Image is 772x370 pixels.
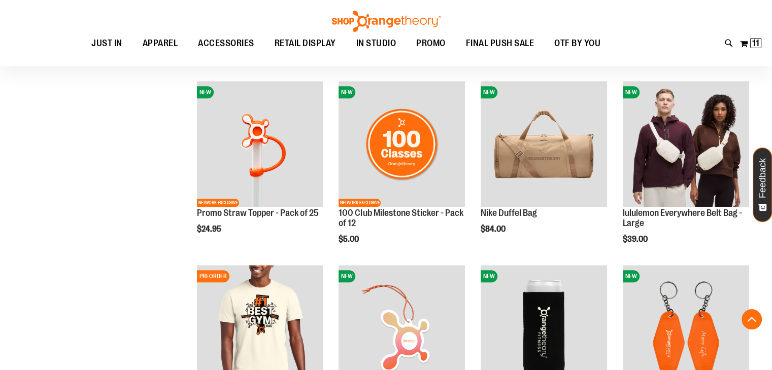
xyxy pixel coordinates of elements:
span: NETWORK EXCLUSIVE [339,199,381,207]
span: PROMO [416,32,446,55]
div: product [333,76,470,270]
a: Promo Straw Topper - Pack of 25NEWNETWORK EXCLUSIVE [197,81,323,209]
span: PREORDER [197,270,229,282]
span: NEW [339,86,355,98]
span: ACCESSORIES [198,32,254,55]
a: JUST IN [81,32,132,55]
a: lululemon Everywhere Belt Bag - Large [623,208,742,228]
a: OTF BY YOU [544,32,611,55]
img: 100 Club Milestone Sticker - Pack of 12 [339,81,465,207]
span: Feedback [758,158,767,198]
a: RETAIL DISPLAY [264,32,346,55]
span: NEW [623,86,640,98]
a: Nike Duffel BagNEW [481,81,607,209]
button: Feedback - Show survey [753,147,772,222]
a: IN STUDIO [346,32,407,55]
div: product [192,76,328,260]
a: PROMO [406,32,456,55]
span: NEW [481,86,497,98]
a: APPAREL [132,32,188,55]
img: Shop Orangetheory [330,11,442,32]
span: NEW [623,270,640,282]
span: $24.95 [197,225,223,234]
img: Nike Duffel Bag [481,81,607,207]
img: Promo Straw Topper - Pack of 25 [197,81,323,207]
a: 100 Club Milestone Sticker - Pack of 12NEWNETWORK EXCLUSIVE [339,81,465,209]
span: $84.00 [481,225,507,234]
a: 100 Club Milestone Sticker - Pack of 12 [339,208,463,228]
button: Back To Top [742,309,762,329]
span: FINAL PUSH SALE [466,32,534,55]
span: NEW [197,86,214,98]
span: IN STUDIO [356,32,396,55]
div: product [618,76,754,270]
span: APPAREL [143,32,178,55]
span: NETWORK EXCLUSIVE [197,199,239,207]
a: Promo Straw Topper - Pack of 25 [197,208,319,218]
span: $5.00 [339,235,360,244]
span: NEW [481,270,497,282]
div: product [476,76,612,260]
a: Nike Duffel Bag [481,208,537,218]
a: ACCESSORIES [188,32,264,55]
span: JUST IN [91,32,122,55]
span: OTF BY YOU [554,32,600,55]
span: RETAIL DISPLAY [275,32,336,55]
img: lululemon Everywhere Belt Bag - Large [623,81,749,207]
a: FINAL PUSH SALE [456,32,545,55]
span: NEW [339,270,355,282]
span: 11 [752,38,759,48]
a: lululemon Everywhere Belt Bag - LargeNEW [623,81,749,209]
span: $39.00 [623,235,649,244]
